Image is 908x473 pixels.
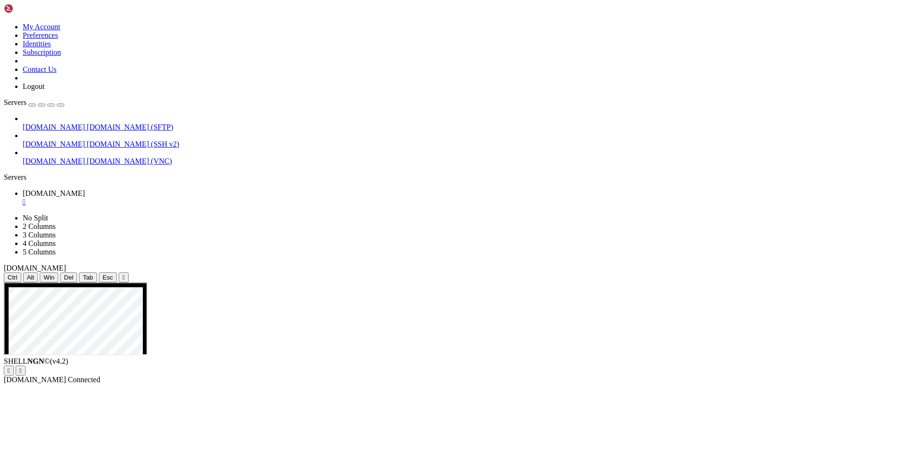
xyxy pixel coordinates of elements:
[27,274,35,281] span: Alt
[23,239,56,247] a: 4 Columns
[122,274,125,281] div: 
[23,248,56,256] a: 5 Columns
[23,272,38,282] button: Alt
[23,40,51,48] a: Identities
[23,31,58,39] a: Preferences
[23,157,85,165] span: [DOMAIN_NAME]
[4,98,26,106] span: Servers
[44,274,54,281] span: Win
[23,131,904,149] li: [DOMAIN_NAME] [DOMAIN_NAME] (SSH v2)
[87,123,174,131] span: [DOMAIN_NAME] (SFTP)
[8,367,10,374] div: 
[23,222,56,230] a: 2 Columns
[27,357,44,365] b: NGN
[79,272,97,282] button: Tab
[23,189,904,206] a: h.ycloud.info
[23,157,904,166] a: [DOMAIN_NAME] [DOMAIN_NAME] (VNC)
[16,366,26,376] button: 
[119,272,129,282] button: 
[23,123,85,131] span: [DOMAIN_NAME]
[23,189,85,197] span: [DOMAIN_NAME]
[87,157,172,165] span: [DOMAIN_NAME] (VNC)
[4,272,21,282] button: Ctrl
[83,274,93,281] span: Tab
[4,173,904,182] div: Servers
[40,272,58,282] button: Win
[99,272,117,282] button: Esc
[50,357,69,365] span: 4.2.0
[87,140,180,148] span: [DOMAIN_NAME] (SSH v2)
[4,376,66,384] span: [DOMAIN_NAME]
[23,231,56,239] a: 3 Columns
[103,274,113,281] span: Esc
[23,48,61,56] a: Subscription
[23,140,904,149] a: [DOMAIN_NAME] [DOMAIN_NAME] (SSH v2)
[23,114,904,131] li: [DOMAIN_NAME] [DOMAIN_NAME] (SFTP)
[23,65,57,73] a: Contact Us
[23,149,904,166] li: [DOMAIN_NAME] [DOMAIN_NAME] (VNC)
[60,272,77,282] button: Del
[23,123,904,131] a: [DOMAIN_NAME] [DOMAIN_NAME] (SFTP)
[19,367,22,374] div: 
[23,82,44,90] a: Logout
[4,264,66,272] span: [DOMAIN_NAME]
[4,357,68,365] span: SHELL ©
[64,274,73,281] span: Del
[4,98,64,106] a: Servers
[23,214,48,222] a: No Split
[8,274,17,281] span: Ctrl
[4,366,14,376] button: 
[23,23,61,31] a: My Account
[23,140,85,148] span: [DOMAIN_NAME]
[23,198,904,206] a: 
[68,376,100,384] span: Connected
[4,4,58,13] img: Shellngn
